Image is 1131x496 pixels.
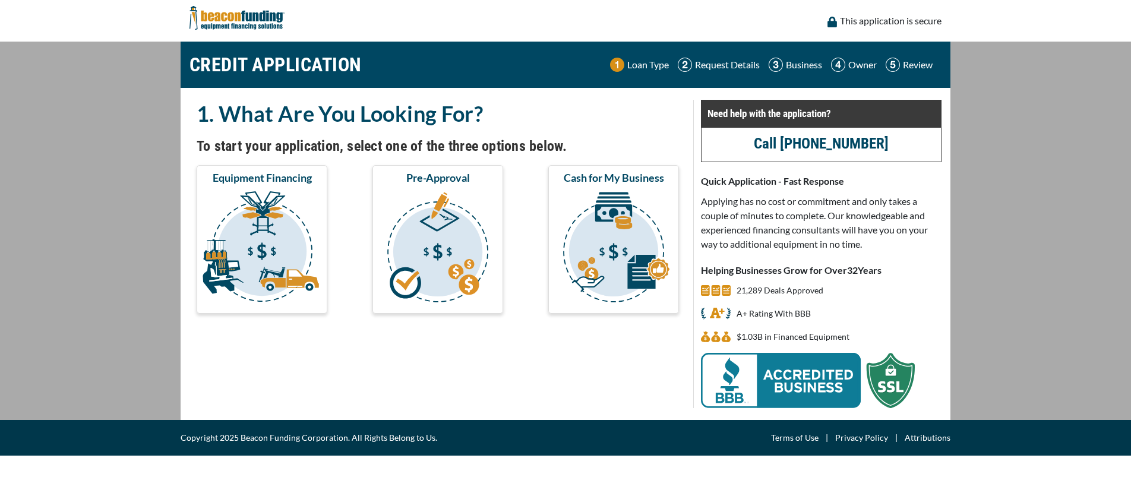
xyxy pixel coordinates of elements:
[548,165,679,314] button: Cash for My Business
[831,58,845,72] img: Step 4
[199,189,325,308] img: Equipment Financing
[197,165,327,314] button: Equipment Financing
[886,58,900,72] img: Step 5
[827,17,837,27] img: lock icon to convery security
[737,307,811,321] p: A+ Rating With BBB
[372,165,503,314] button: Pre-Approval
[786,58,822,72] p: Business
[848,58,877,72] p: Owner
[701,263,942,277] p: Helping Businesses Grow for Over Years
[375,189,501,308] img: Pre-Approval
[888,431,905,445] span: |
[835,431,888,445] a: Privacy Policy
[610,58,624,72] img: Step 1
[701,194,942,251] p: Applying has no cost or commitment and only takes a couple of minutes to complete. Our knowledgea...
[701,174,942,188] p: Quick Application - Fast Response
[551,189,677,308] img: Cash for My Business
[189,48,362,82] h1: CREDIT APPLICATION
[197,136,679,156] h4: To start your application, select one of the three options below.
[737,330,849,344] p: $1.03B in Financed Equipment
[701,353,915,408] img: BBB Acredited Business and SSL Protection
[707,106,935,121] p: Need help with the application?
[181,431,437,445] span: Copyright 2025 Beacon Funding Corporation. All Rights Belong to Us.
[769,58,783,72] img: Step 3
[737,283,823,298] p: 21,289 Deals Approved
[197,100,679,127] h2: 1. What Are You Looking For?
[840,14,942,28] p: This application is secure
[905,431,950,445] a: Attributions
[627,58,669,72] p: Loan Type
[695,58,760,72] p: Request Details
[678,58,692,72] img: Step 2
[564,170,664,185] span: Cash for My Business
[903,58,933,72] p: Review
[406,170,470,185] span: Pre-Approval
[847,264,858,276] span: 32
[771,431,819,445] a: Terms of Use
[754,135,889,152] a: Call [PHONE_NUMBER]
[213,170,312,185] span: Equipment Financing
[819,431,835,445] span: |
